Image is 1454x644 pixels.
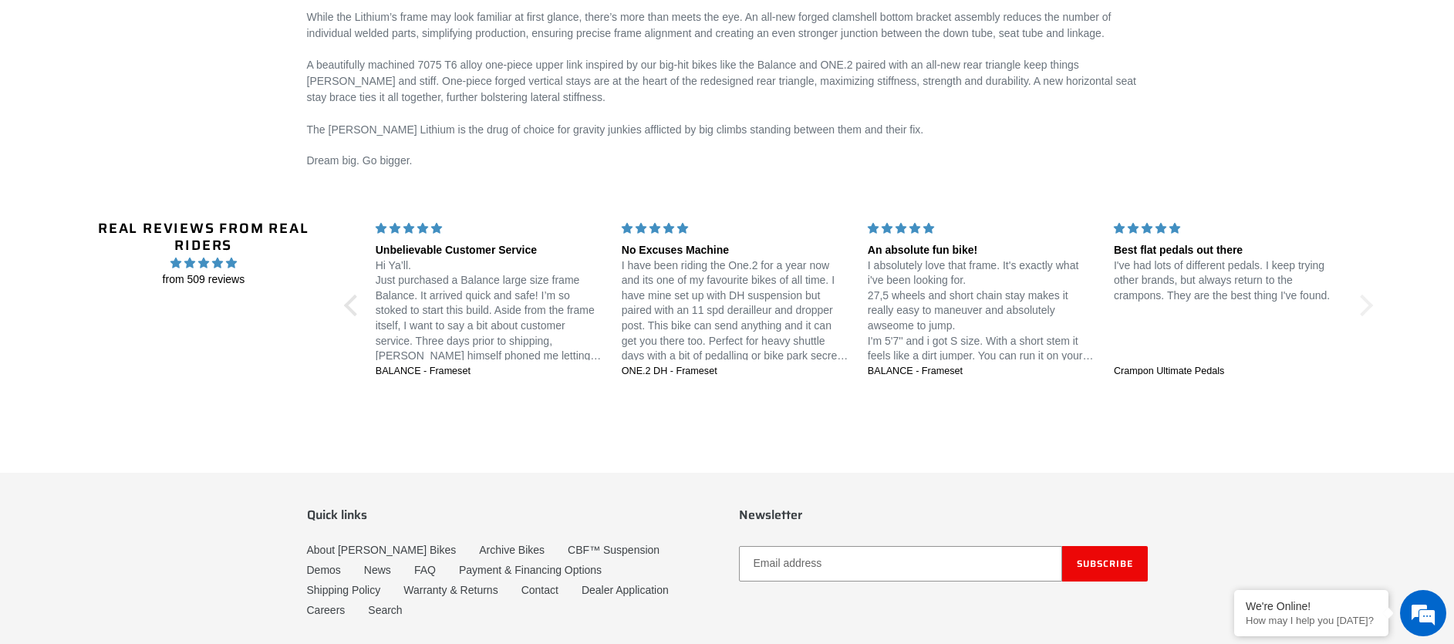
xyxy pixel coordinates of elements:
div: Unbelievable Customer Service [376,243,603,258]
a: Dealer Application [582,584,669,596]
p: How may I help you today? [1246,615,1377,626]
a: Contact [521,584,558,596]
h2: Real Reviews from Real Riders [73,221,334,254]
p: Hi Ya’ll. Just purchased a Balance large size frame Balance. It arrived quick and safe! I’m so st... [376,258,603,364]
span: While the Lithium’s frame may look familiar at first glance, there’s more than meets the eye. An ... [307,11,1112,39]
a: Careers [307,604,346,616]
p: Newsletter [739,507,1148,522]
span: A beautifully machined 7075 T6 alloy one-piece upper link inspired by our big-hit bikes like the ... [307,59,1136,103]
a: CBF™ Suspension [568,544,660,556]
span: Dream big. Go bigger. [307,154,413,167]
div: No Excuses Machine [622,243,849,258]
span: 4.96 stars [73,255,334,271]
div: We're Online! [1246,600,1377,612]
div: Navigation go back [17,85,40,108]
div: Minimize live chat window [253,8,290,45]
a: Warranty & Returns [403,584,498,596]
div: 5 stars [622,221,849,237]
span: from 509 reviews [73,271,334,288]
a: Shipping Policy [307,584,381,596]
div: 5 stars [376,221,603,237]
button: Subscribe [1062,546,1148,582]
div: Best flat pedals out there [1114,243,1341,258]
span: Subscribe [1077,556,1133,571]
div: Chat with us now [103,86,282,106]
p: I absolutely love that frame. It's exactly what i've been looking for. 27,5 wheels and short chai... [868,258,1095,364]
span: The [PERSON_NAME] Lithium is the drug of choice for gravity junkies afflicted by big climbs stand... [307,123,924,136]
div: An absolute fun bike! [868,243,1095,258]
input: Email address [739,546,1062,582]
a: Demos [307,564,341,576]
div: 5 stars [1114,221,1341,237]
a: News [364,564,391,576]
a: BALANCE - Frameset [376,365,603,379]
a: Payment & Financing Options [459,564,602,576]
a: Crampon Ultimate Pedals [1114,365,1341,379]
p: Quick links [307,507,716,522]
img: d_696896380_company_1647369064580_696896380 [49,77,88,116]
textarea: Type your message and hit 'Enter' [8,421,294,475]
a: About [PERSON_NAME] Bikes [307,544,457,556]
a: FAQ [414,564,436,576]
div: 5 stars [868,221,1095,237]
span: We're online! [89,194,213,350]
a: Search [368,604,402,616]
a: Archive Bikes [479,544,545,556]
p: I have been riding the One.2 for a year now and its one of my favourite bikes of all time. I have... [622,258,849,364]
a: ONE.2 DH - Frameset [622,365,849,379]
a: BALANCE - Frameset [868,365,1095,379]
p: I've had lots of different pedals. I keep trying other brands, but always return to the crampons.... [1114,258,1341,304]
